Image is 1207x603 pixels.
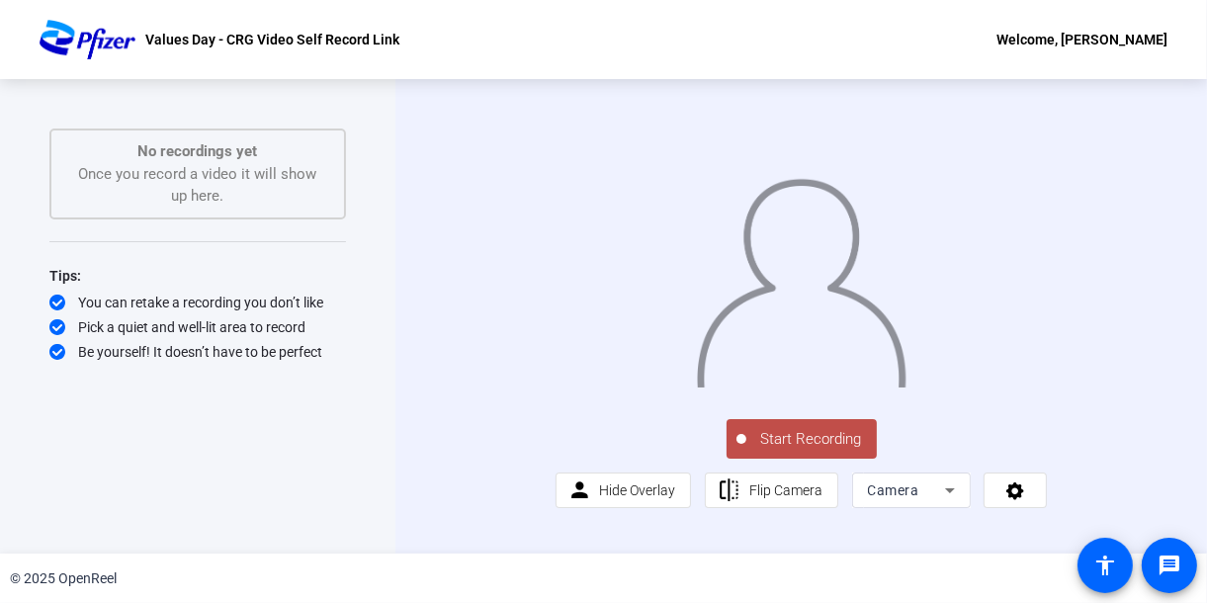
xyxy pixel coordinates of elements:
span: Flip Camera [749,482,822,498]
img: OpenReel logo [40,20,135,59]
button: Start Recording [727,419,877,459]
span: Hide Overlay [599,482,675,498]
mat-icon: message [1158,554,1181,577]
div: Tips: [49,264,346,288]
button: Flip Camera [705,473,838,508]
mat-icon: person [567,478,592,503]
div: Once you record a video it will show up here. [71,140,324,208]
img: overlay [695,166,907,388]
div: Pick a quiet and well-lit area to record [49,317,346,337]
button: Hide Overlay [556,473,692,508]
div: Be yourself! It doesn’t have to be perfect [49,342,346,362]
p: Values Day - CRG Video Self Record Link [145,28,399,51]
mat-icon: accessibility [1093,554,1117,577]
mat-icon: flip [717,478,741,503]
div: © 2025 OpenReel [10,568,117,589]
div: You can retake a recording you don’t like [49,293,346,312]
p: No recordings yet [71,140,324,163]
span: Start Recording [746,428,877,451]
div: Welcome, [PERSON_NAME] [996,28,1167,51]
span: Camera [868,482,919,498]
